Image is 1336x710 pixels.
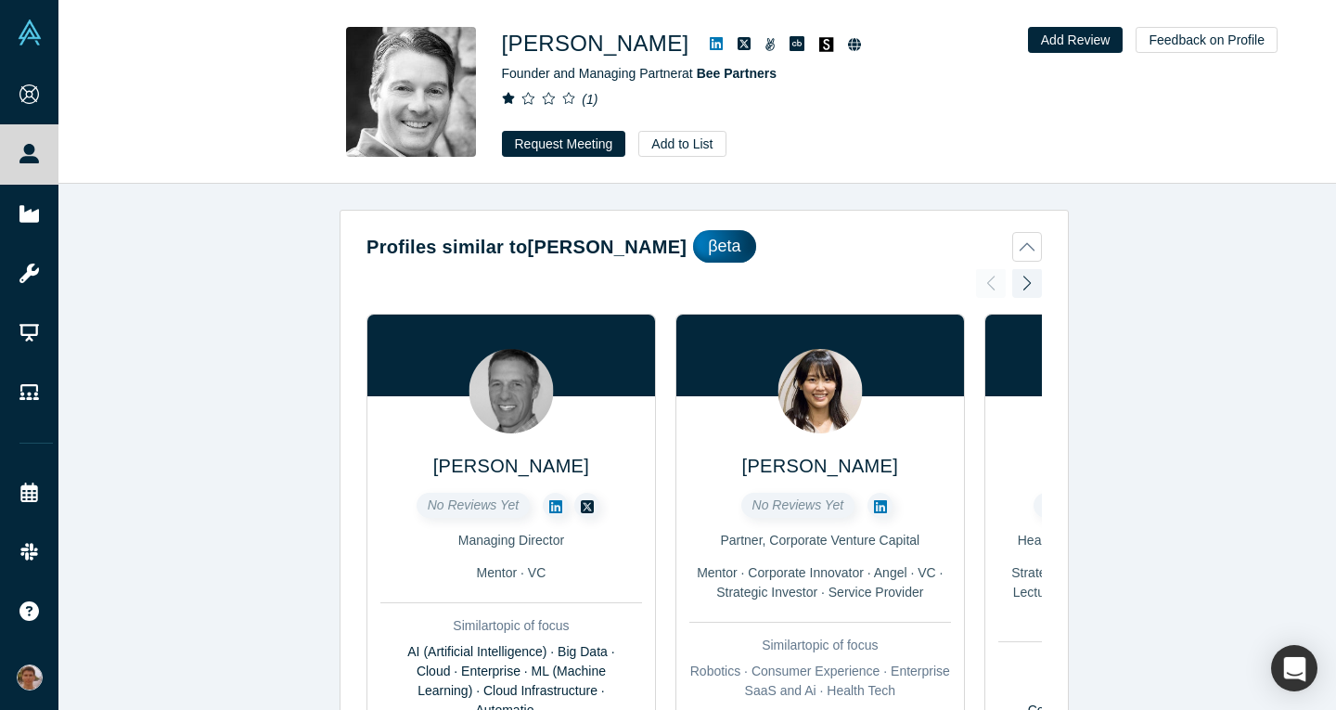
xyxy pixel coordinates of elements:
h2: Profiles similar to [PERSON_NAME] [366,233,687,261]
button: Add to List [638,131,726,157]
div: Mentor · Corporate Innovator · Angel · VC · Strategic Investor · Service Provider [689,563,951,602]
h1: [PERSON_NAME] [502,27,689,60]
div: Strategic Investor · Corporate Innovator · Lecturer · Mentor · Acquirer · Customer · Channel Partner [998,563,1260,622]
div: βeta [693,230,755,263]
a: [PERSON_NAME] [742,456,898,476]
button: Request Meeting [502,131,626,157]
span: Founder and Managing Partner at [502,66,777,81]
img: Daniel Docter's Profile Image [469,349,553,433]
img: Mikhail Baklanov's Account [17,665,43,691]
span: Head of Innovation Investments & Partnerships [1018,533,1290,548]
button: Add Review [1028,27,1124,53]
div: Similar topic of focus [689,636,951,655]
a: Bee Partners [697,66,777,81]
span: Partner, Corporate Venture Capital [720,533,919,548]
i: ( 1 ) [582,92,597,107]
button: Feedback on Profile [1136,27,1278,53]
span: Managing Director [458,533,564,548]
div: Similar topic of focus [998,655,1260,675]
span: No Reviews Yet [752,497,844,512]
div: Similar topic of focus [380,616,642,636]
span: Robotics · Consumer Experience · Enterprise SaaS and Ai · Health Tech [690,664,950,698]
span: No Reviews Yet [428,497,520,512]
img: Alchemist Vault Logo [17,19,43,45]
img: Asuka Yokouchi's Profile Image [777,349,862,433]
button: Profiles similar to[PERSON_NAME]βeta [366,230,1042,263]
div: Mentor · VC [380,563,642,583]
img: Michael Berolzheimer's Profile Image [346,27,476,157]
a: [PERSON_NAME] [433,456,589,476]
